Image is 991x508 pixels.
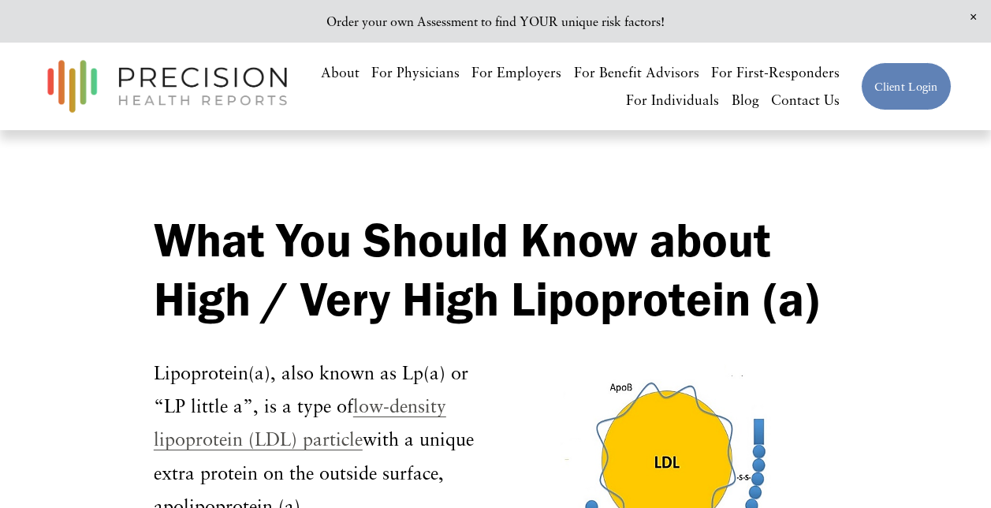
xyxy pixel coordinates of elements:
[771,86,840,114] a: Contact Us
[861,62,951,110] a: Client Login
[732,86,759,114] a: Blog
[154,211,819,327] strong: What You Should Know about High / Very High Lipoprotein (a)
[39,53,295,120] img: Precision Health Reports
[321,58,360,86] a: About
[574,58,699,86] a: For Benefit Advisors
[471,58,561,86] a: For Employers
[371,58,460,86] a: For Physicians
[626,86,719,114] a: For Individuals
[711,58,840,86] a: For First-Responders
